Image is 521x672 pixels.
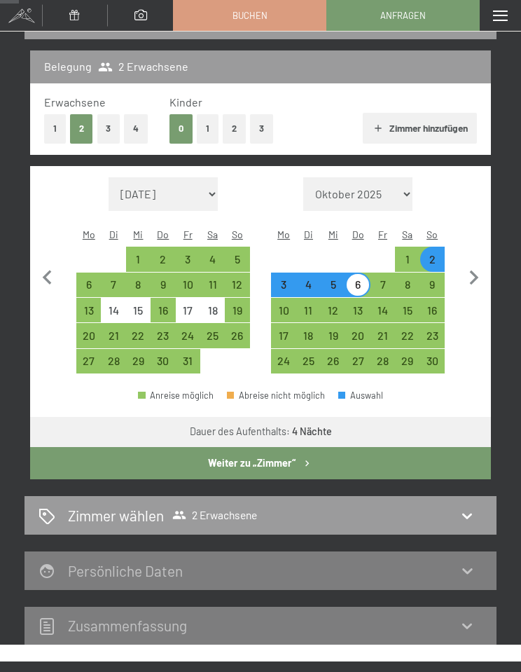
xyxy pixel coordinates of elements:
[345,349,370,373] div: Anreise möglich
[44,95,106,109] span: Erwachsene
[126,247,151,271] div: Wed Oct 01 2025
[347,305,368,327] div: 13
[271,349,296,373] div: Anreise möglich
[426,228,438,240] abbr: Sonntag
[126,273,151,297] div: Anreise möglich
[347,355,368,377] div: 27
[101,273,125,297] div: Tue Oct 07 2025
[225,323,249,348] div: Sun Oct 26 2025
[202,254,223,275] div: 4
[127,330,149,352] div: 22
[223,114,246,143] button: 2
[226,279,248,301] div: 12
[396,330,418,352] div: 22
[78,330,99,352] div: 20
[169,95,202,109] span: Kinder
[200,247,225,271] div: Sat Oct 04 2025
[225,323,249,348] div: Anreise möglich
[151,323,175,348] div: Thu Oct 23 2025
[370,273,395,297] div: Anreise möglich
[321,323,345,348] div: Wed Nov 19 2025
[370,323,395,348] div: Anreise möglich
[126,323,151,348] div: Anreise möglich
[226,254,248,275] div: 5
[177,279,199,301] div: 10
[345,273,370,297] div: Anreise möglich
[372,279,394,301] div: 7
[225,273,249,297] div: Sun Oct 12 2025
[271,298,296,322] div: Mon Nov 10 2025
[322,355,344,377] div: 26
[459,177,489,374] button: Nächster Monat
[298,355,319,377] div: 25
[420,298,445,322] div: Anreise möglich
[363,113,477,144] button: Zimmer hinzufügen
[370,298,395,322] div: Anreise möglich
[176,323,200,348] div: Anreise möglich
[321,323,345,348] div: Anreise möglich
[296,298,321,322] div: Tue Nov 11 2025
[250,114,273,143] button: 3
[126,298,151,322] div: Anreise nicht möglich
[33,177,62,374] button: Vorheriger Monat
[200,298,225,322] div: Anreise nicht möglich
[396,305,418,327] div: 15
[420,323,445,348] div: Anreise möglich
[322,305,344,327] div: 12
[202,330,223,352] div: 25
[321,298,345,322] div: Wed Nov 12 2025
[101,298,125,322] div: Anreise nicht möglich
[296,323,321,348] div: Tue Nov 18 2025
[101,323,125,348] div: Tue Oct 21 2025
[345,298,370,322] div: Anreise möglich
[126,247,151,271] div: Anreise möglich
[395,323,419,348] div: Anreise möglich
[225,298,249,322] div: Sun Oct 19 2025
[370,349,395,373] div: Fri Nov 28 2025
[232,9,268,22] span: Buchen
[370,323,395,348] div: Fri Nov 21 2025
[127,355,149,377] div: 29
[102,305,124,327] div: 14
[152,355,174,377] div: 30
[151,298,175,322] div: Thu Oct 16 2025
[151,247,175,271] div: Thu Oct 02 2025
[296,273,321,297] div: Tue Nov 04 2025
[395,298,419,322] div: Sat Nov 15 2025
[177,355,199,377] div: 31
[420,323,445,348] div: Sun Nov 23 2025
[126,349,151,373] div: Anreise möglich
[395,273,419,297] div: Anreise möglich
[152,254,174,275] div: 2
[127,279,149,301] div: 8
[227,391,325,400] div: Abreise nicht möglich
[101,273,125,297] div: Anreise möglich
[296,323,321,348] div: Anreise möglich
[190,425,332,439] div: Dauer des Aufenthalts:
[176,247,200,271] div: Fri Oct 03 2025
[422,254,443,275] div: 2
[101,349,125,373] div: Tue Oct 28 2025
[151,323,175,348] div: Anreise möglich
[97,114,120,143] button: 3
[370,349,395,373] div: Anreise möglich
[152,279,174,301] div: 9
[126,298,151,322] div: Wed Oct 15 2025
[138,391,214,400] div: Anreise möglich
[200,323,225,348] div: Sat Oct 25 2025
[322,279,344,301] div: 5
[395,349,419,373] div: Anreise möglich
[345,273,370,297] div: Thu Nov 06 2025
[78,305,99,327] div: 13
[76,323,101,348] div: Anreise möglich
[272,305,294,327] div: 10
[422,279,443,301] div: 9
[176,349,200,373] div: Anreise möglich
[44,114,66,143] button: 1
[338,391,383,400] div: Auswahl
[345,349,370,373] div: Thu Nov 27 2025
[152,330,174,352] div: 23
[124,114,148,143] button: 4
[271,273,296,297] div: Anreise möglich
[109,228,118,240] abbr: Dienstag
